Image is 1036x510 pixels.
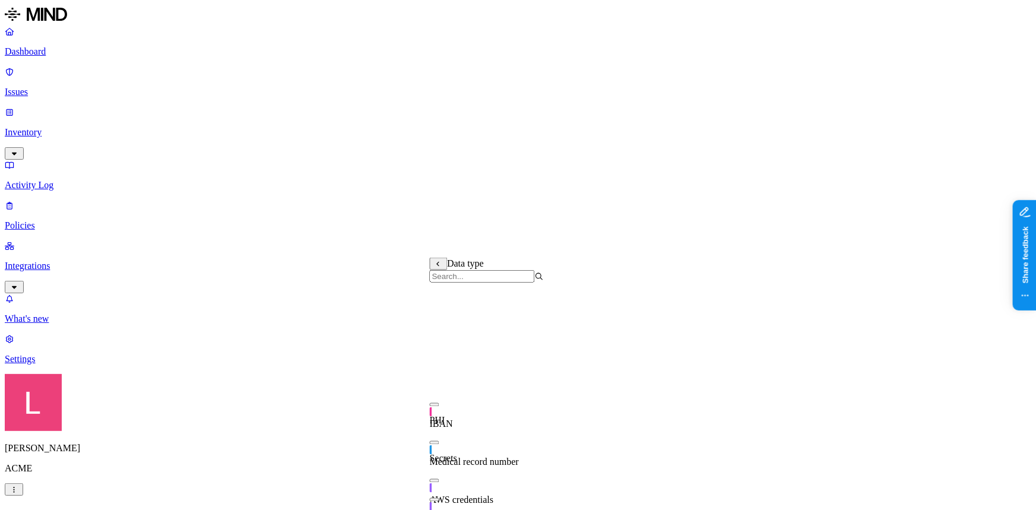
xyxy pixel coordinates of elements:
img: pii-line.svg [430,407,432,417]
p: Issues [5,87,1031,97]
a: Inventory [5,107,1031,158]
p: Activity Log [5,180,1031,191]
span: Data type [447,258,484,268]
div: Secrets [430,454,544,464]
img: secret-line.svg [430,483,432,493]
p: ACME [5,463,1031,474]
p: Integrations [5,261,1031,271]
a: Settings [5,334,1031,365]
p: Dashboard [5,46,1031,57]
a: Activity Log [5,160,1031,191]
img: Landen Brown [5,374,62,431]
p: Policies [5,220,1031,231]
span: Medical record number [430,457,519,467]
span: IBAN [430,419,453,429]
a: Policies [5,200,1031,231]
a: Dashboard [5,26,1031,57]
a: What's new [5,293,1031,324]
img: phi-line.svg [430,445,432,455]
a: MIND [5,5,1031,26]
div: PHI [430,416,544,426]
p: Inventory [5,127,1031,138]
a: Issues [5,66,1031,97]
img: MIND [5,5,67,24]
input: Search... [430,270,535,283]
p: Settings [5,354,1031,365]
a: Integrations [5,240,1031,292]
p: What's new [5,313,1031,324]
